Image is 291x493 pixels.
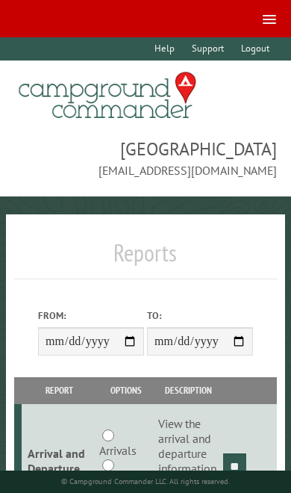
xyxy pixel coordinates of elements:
[38,308,144,323] label: From:
[234,37,276,61] a: Logout
[156,377,221,403] th: Description
[14,238,276,279] h1: Reports
[22,377,96,403] th: Report
[147,308,253,323] label: To:
[61,477,230,486] small: © Campground Commander LLC. All rights reserved.
[96,377,155,403] th: Options
[14,137,276,179] span: [GEOGRAPHIC_DATA] [EMAIL_ADDRESS][DOMAIN_NAME]
[184,37,231,61] a: Support
[99,441,137,459] label: Arrivals
[14,66,201,125] img: Campground Commander
[147,37,181,61] a: Help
